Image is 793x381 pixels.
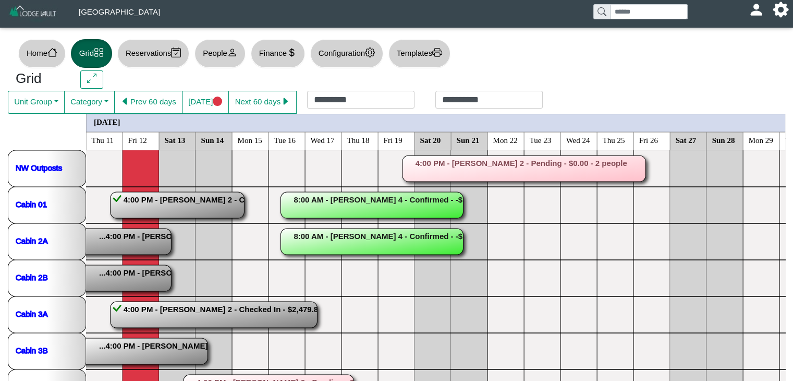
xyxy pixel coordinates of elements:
text: Thu 11 [92,136,114,144]
button: Next 60 dayscaret right fill [228,91,297,114]
text: Tue 23 [530,136,552,144]
text: Mon 29 [749,136,773,144]
text: Sat 13 [165,136,186,144]
button: Peopleperson [194,39,245,68]
a: Cabin 2B [16,272,48,281]
button: [DATE]circle fill [182,91,229,114]
svg: arrows angle expand [87,74,97,84]
svg: person fill [752,6,760,14]
button: arrows angle expand [80,70,103,89]
svg: person [227,47,237,57]
button: Configurationgear [310,39,383,68]
a: Cabin 3A [16,309,48,318]
button: Reservationscalendar2 check [117,39,189,68]
text: Fri 12 [128,136,147,144]
button: Homehouse [18,39,66,68]
text: Sun 28 [712,136,735,144]
text: Sat 20 [420,136,441,144]
a: NW Outposts [16,163,62,172]
h3: Grid [16,70,65,87]
text: [DATE] [94,117,120,126]
input: Check out [435,91,543,109]
button: Gridgrid [71,39,112,68]
svg: house [47,47,57,57]
text: Sat 27 [676,136,697,144]
a: Cabin 2A [16,236,48,245]
svg: currency dollar [287,47,297,57]
svg: calendar2 check [171,47,181,57]
button: Financecurrency dollar [251,39,305,68]
svg: caret left fill [120,97,130,106]
text: Sun 14 [201,136,224,144]
text: Fri 26 [639,136,658,144]
a: Cabin 3B [16,346,48,354]
button: Templatesprinter [388,39,450,68]
svg: printer [432,47,442,57]
a: Cabin 01 [16,199,47,208]
text: Mon 22 [493,136,518,144]
svg: grid [94,47,104,57]
text: Mon 15 [238,136,262,144]
svg: gear fill [777,6,785,14]
text: Tue 16 [274,136,296,144]
text: Fri 19 [384,136,402,144]
svg: search [597,7,606,16]
svg: gear [365,47,375,57]
input: Check in [307,91,414,109]
svg: circle fill [213,97,223,106]
text: Wed 24 [566,136,590,144]
button: caret left fillPrev 60 days [114,91,182,114]
button: Category [64,91,115,114]
text: Thu 25 [603,136,625,144]
text: Thu 18 [347,136,370,144]
button: Unit Group [8,91,65,114]
text: Sun 21 [457,136,480,144]
img: Z [8,4,58,22]
text: Wed 17 [311,136,335,144]
svg: caret right fill [280,97,290,106]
